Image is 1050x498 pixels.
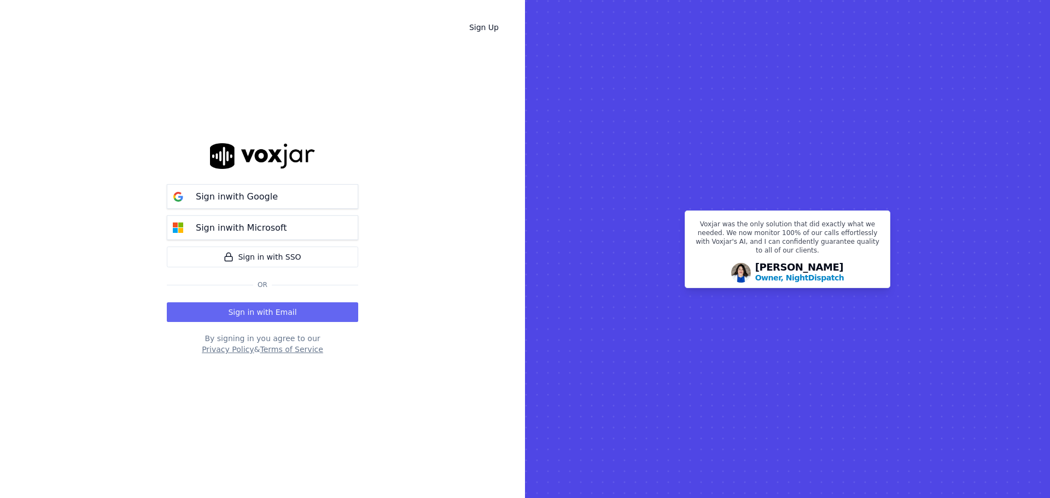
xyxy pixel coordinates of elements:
button: Sign in with Email [167,302,358,322]
p: Voxjar was the only solution that did exactly what we needed. We now monitor 100% of our calls ef... [692,220,883,259]
p: Sign in with Google [196,190,278,203]
img: microsoft Sign in button [167,217,189,239]
p: Sign in with Microsoft [196,221,287,235]
img: logo [210,143,315,169]
a: Sign in with SSO [167,247,358,267]
button: Sign inwith Google [167,184,358,209]
img: Avatar [731,263,751,283]
button: Sign inwith Microsoft [167,215,358,240]
button: Privacy Policy [202,344,254,355]
p: Owner, NightDispatch [755,272,844,283]
img: google Sign in button [167,186,189,208]
span: Or [253,280,272,289]
button: Terms of Service [260,344,323,355]
a: Sign Up [460,17,507,37]
div: By signing in you agree to our & [167,333,358,355]
div: [PERSON_NAME] [755,262,844,283]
